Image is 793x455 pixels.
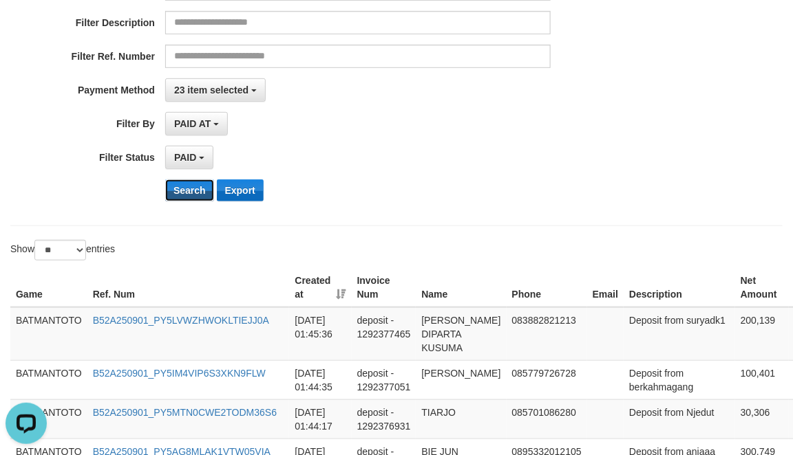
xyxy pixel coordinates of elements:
[352,307,416,361] td: deposit - 1292377465
[352,399,416,439] td: deposit - 1292376931
[735,307,789,361] td: 200,139
[352,268,416,307] th: Invoice Num
[416,307,506,361] td: [PERSON_NAME] DIPARTA KUSUMA
[289,360,351,399] td: [DATE] 01:44:35
[6,5,47,47] button: Open LiveChat chat widget
[34,240,86,260] select: Showentries
[507,399,587,439] td: 085701086280
[10,268,87,307] th: Game
[507,360,587,399] td: 085779726728
[217,179,264,201] button: Export
[624,268,735,307] th: Description
[87,268,290,307] th: Ref. Num
[507,268,587,307] th: Phone
[416,399,506,439] td: TIARJO
[93,368,266,379] a: B52A250901_PY5IM4VIP6S3XKN9FLW
[289,268,351,307] th: Created at: activate to sort column ascending
[93,315,269,326] a: B52A250901_PY5LVWZHWOKLTIEJJ0A
[289,399,351,439] td: [DATE] 01:44:17
[416,268,506,307] th: Name
[174,152,196,163] span: PAID
[165,146,213,169] button: PAID
[416,360,506,399] td: [PERSON_NAME]
[174,85,249,96] span: 23 item selected
[352,360,416,399] td: deposit - 1292377051
[174,118,211,129] span: PAID AT
[289,307,351,361] td: [DATE] 01:45:36
[735,399,789,439] td: 30,306
[10,307,87,361] td: BATMANTOTO
[93,407,277,418] a: B52A250901_PY5MTN0CWE2TODM36S6
[624,399,735,439] td: Deposit from Njedut
[507,307,587,361] td: 083882821213
[10,240,115,260] label: Show entries
[624,360,735,399] td: Deposit from berkahmagang
[735,268,789,307] th: Net Amount
[735,360,789,399] td: 100,401
[587,268,624,307] th: Email
[165,112,228,135] button: PAID AT
[624,307,735,361] td: Deposit from suryadk1
[10,360,87,399] td: BATMANTOTO
[165,78,266,102] button: 23 item selected
[165,179,214,201] button: Search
